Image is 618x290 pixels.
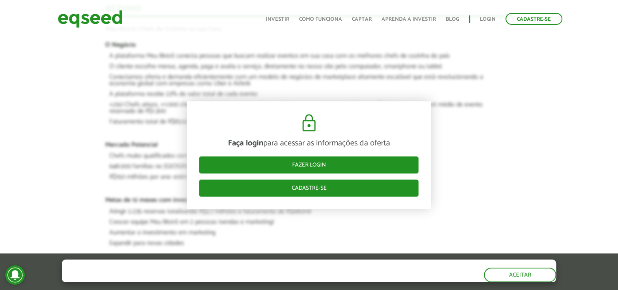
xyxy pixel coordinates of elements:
[169,275,263,282] a: política de privacidade e de cookies
[505,13,562,25] a: Cadastre-se
[266,17,289,22] a: Investir
[199,157,419,174] a: Fazer login
[228,137,263,150] strong: Faça login
[382,17,436,22] a: Aprenda a investir
[62,274,356,282] p: Ao clicar em "aceitar", você aceita nossa .
[446,17,459,22] a: Blog
[299,114,319,133] img: cadeado.svg
[484,268,556,282] button: Aceitar
[199,180,419,197] a: Cadastre-se
[299,17,342,22] a: Como funciona
[352,17,372,22] a: Captar
[199,139,419,149] p: para acessar as informações da oferta
[62,260,356,272] h5: O site da EqSeed utiliza cookies para melhorar sua navegação.
[58,8,123,30] img: EqSeed
[480,17,496,22] a: Login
